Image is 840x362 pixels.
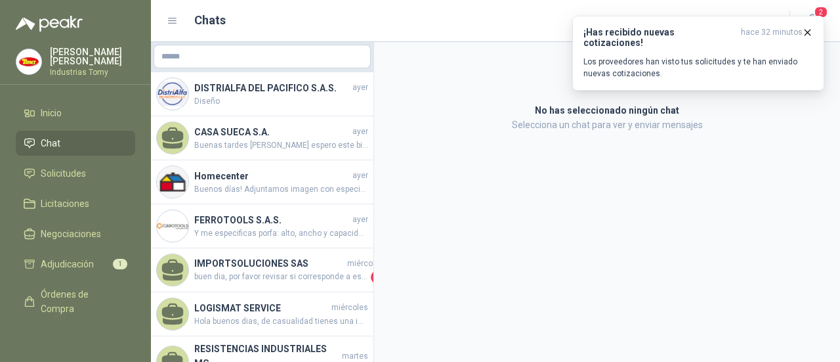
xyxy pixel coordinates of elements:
[16,16,83,32] img: Logo peakr
[194,81,350,95] h4: DISTRIALFA DEL PACIFICO S.A.S.
[157,166,188,198] img: Company Logo
[16,131,135,156] a: Chat
[572,16,824,91] button: ¡Has recibido nuevas cotizaciones!hace 32 minutos Los proveedores han visto tus solicitudes y te ...
[194,11,226,30] h1: Chats
[741,27,803,48] span: hace 32 minutos
[583,56,813,79] p: Los proveedores han visto tus solicitudes y te han enviado nuevas cotizaciones.
[347,258,384,270] span: miércoles
[41,257,94,271] span: Adjudicación
[331,302,368,314] span: miércoles
[194,183,368,196] span: Buenos días! Adjuntamos imagen con especificaciones. Tener por favor en cuenta que la capacidad v...
[194,213,350,227] h4: FERROTOOLS S.A.S.
[352,214,368,226] span: ayer
[194,256,345,271] h4: IMPORTSOLUCIONES SAS
[151,204,373,248] a: Company LogoFERROTOOLS S.A.S.ayerY me especificas porfa: alto, ancho y capacidad volumetrica (470...
[16,49,41,74] img: Company Logo
[16,282,135,321] a: Órdenes de Compra
[50,47,135,66] p: [PERSON_NAME] [PERSON_NAME]
[194,95,368,108] span: Diseño
[371,271,384,284] span: 1
[194,169,350,183] h4: Homecenter
[390,103,824,118] h2: No has seleccionado ningún chat
[50,68,135,76] p: Industrias Tomy
[151,72,373,116] a: Company LogoDISTRIALFA DEL PACIFICO S.A.S.ayerDiseño
[41,227,101,241] span: Negociaciones
[814,6,828,18] span: 2
[151,292,373,336] a: LOGISMAT SERVICEmiércolesHola buenos dias, de casualidad tienes una imagen de referencia
[194,125,350,139] h4: CASA SUECA S.A.
[41,196,89,211] span: Licitaciones
[151,248,373,292] a: IMPORTSOLUCIONES SASmiércolesbuen dia, por favor revisar si corresponde a esta referencia [PERSON...
[194,271,368,284] span: buen dia, por favor revisar si corresponde a esta referencia [PERSON_NAME]-PS/1AC/24DC/10 - Fuent...
[390,118,824,132] p: Selecciona un chat para ver y enviar mensajes
[41,106,62,120] span: Inicio
[41,287,123,316] span: Órdenes de Compra
[16,101,135,125] a: Inicio
[194,139,368,152] span: Buenas tardes [PERSON_NAME] espero este bien, tener en cuenta el tiempo de entrega ya que se debe...
[194,227,368,240] span: Y me especificas porfa: alto, ancho y capacidad volumetrica (470litros)
[157,210,188,242] img: Company Logo
[41,166,86,181] span: Solicitudes
[583,27,736,48] h3: ¡Has recibido nuevas cotizaciones!
[801,9,824,33] button: 2
[16,327,135,351] a: Remisiones
[113,259,127,269] span: 1
[16,221,135,246] a: Negociaciones
[352,125,368,138] span: ayer
[16,191,135,216] a: Licitaciones
[16,252,135,277] a: Adjudicación1
[41,136,60,150] span: Chat
[352,81,368,94] span: ayer
[151,116,373,160] a: CASA SUECA S.A.ayerBuenas tardes [PERSON_NAME] espero este bien, tener en cuenta el tiempo de ent...
[194,315,368,328] span: Hola buenos dias, de casualidad tienes una imagen de referencia
[157,78,188,110] img: Company Logo
[194,301,329,315] h4: LOGISMAT SERVICE
[352,170,368,182] span: ayer
[16,161,135,186] a: Solicitudes
[151,160,373,204] a: Company LogoHomecenterayerBuenos días! Adjuntamos imagen con especificaciones. Tener por favor en...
